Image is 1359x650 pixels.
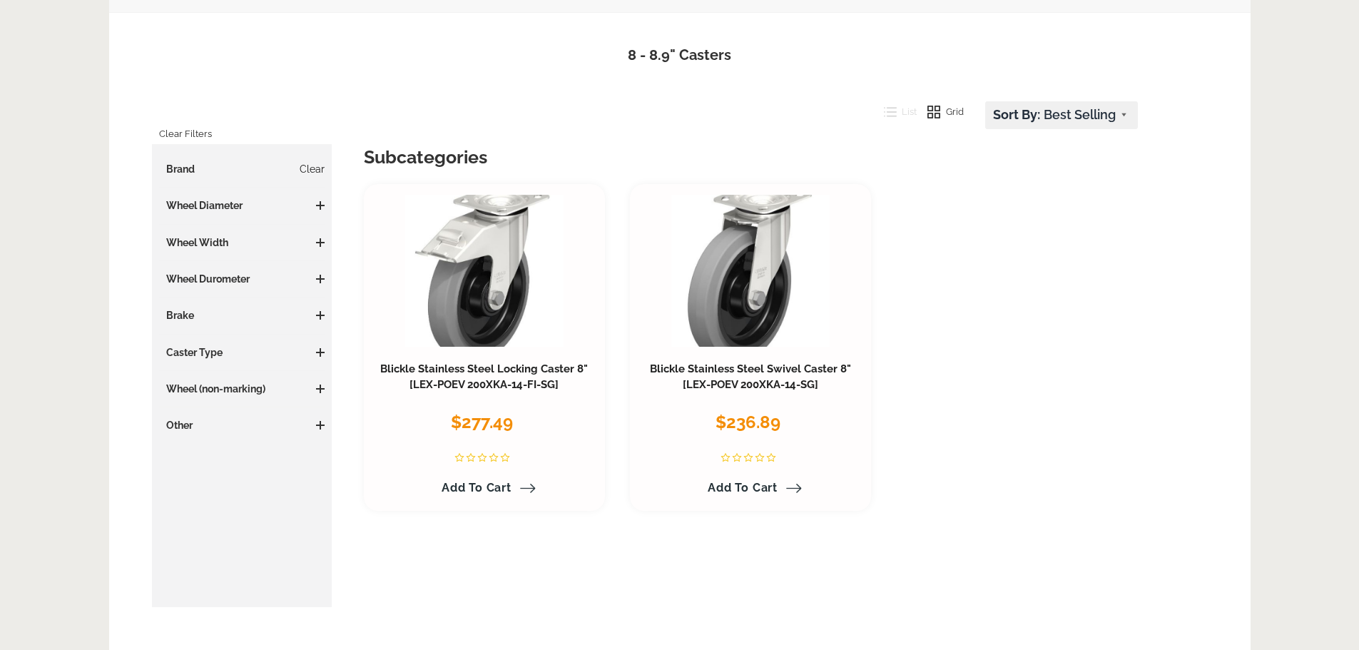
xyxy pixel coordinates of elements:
h3: Brake [159,308,325,323]
h3: Brand [159,162,325,176]
h1: 8 - 8.9" Casters [131,45,1229,66]
span: $236.89 [716,412,780,432]
a: Blickle Stainless Steel Swivel Caster 8" [LEX-POEV 200XKA-14-SG] [650,362,851,391]
a: Blickle Stainless Steel Locking Caster 8" [LEX-POEV 200XKA-14-FI-SG] [380,362,588,391]
h3: Other [159,418,325,432]
h3: Wheel (non-marking) [159,382,325,396]
span: Add to Cart [442,481,511,494]
a: Add to Cart [699,476,802,500]
button: List [873,101,917,123]
a: Clear [300,162,325,176]
h3: Wheel Width [159,235,325,250]
h3: Wheel Diameter [159,198,325,213]
button: Grid [917,101,964,123]
a: Clear Filters [159,123,212,146]
span: Add to Cart [708,481,778,494]
a: Add to Cart [433,476,536,500]
span: $277.49 [451,412,513,432]
h3: Caster Type [159,345,325,360]
h3: Subcategories [364,144,1138,170]
h3: Wheel Durometer [159,272,325,286]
